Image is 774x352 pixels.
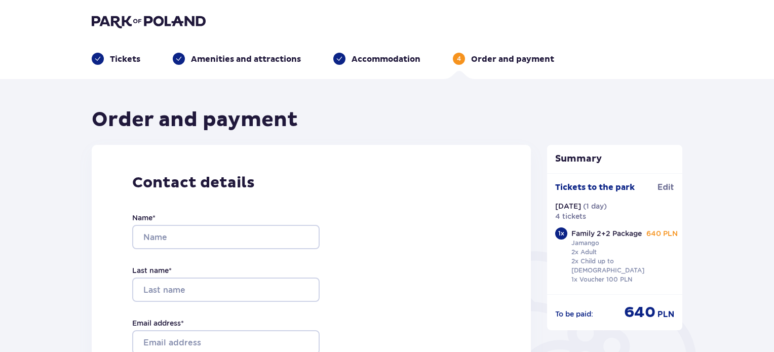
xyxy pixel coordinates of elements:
font: 1x Voucher 100 PLN [571,276,632,283]
font: [DATE] [555,202,581,210]
font: To be paid [555,310,591,318]
font: Jamango [571,239,599,247]
font: 1 [558,229,561,237]
input: Name [132,225,320,249]
div: Accommodation [333,53,420,65]
font: 4 tickets [555,212,586,220]
font: Order and payment [92,107,298,133]
font: ) [604,202,607,210]
font: Name [132,214,152,222]
font: Edit [657,183,674,191]
div: 4Order and payment [453,53,554,65]
font: 640 [624,303,655,322]
input: Last name [132,278,320,302]
font: : [591,310,593,318]
font: Summary [555,153,602,165]
font: 2x Adult [571,248,597,256]
font: 640 PLN [646,229,678,238]
font: Family 2+2 Package [571,229,642,238]
div: Amenities and attractions [173,53,301,65]
font: Tickets to the park [555,182,635,192]
font: Email address [132,319,181,327]
font: 4 [457,55,461,62]
font: Order and payment [471,54,554,64]
font: Tickets [110,54,140,64]
font: ( [583,202,586,210]
font: x [561,229,564,237]
font: Accommodation [352,54,420,64]
font: Amenities and attractions [191,54,301,64]
font: Contact details [132,173,255,192]
font: Last name [132,266,169,275]
img: Park of Poland logo [92,14,206,28]
font: PLN [657,310,674,319]
div: Tickets [92,53,140,65]
font: 2x Child up to [DEMOGRAPHIC_DATA] [571,257,644,274]
font: 1 day [586,202,604,210]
